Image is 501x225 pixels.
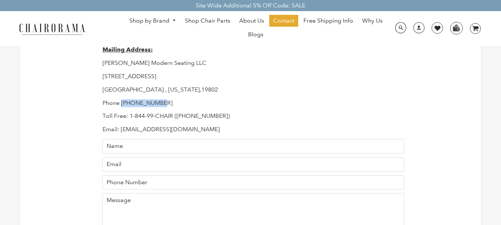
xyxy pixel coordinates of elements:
input: Phone Number [103,175,404,190]
span: Why Us [362,17,383,25]
nav: DesktopNavigation [121,15,391,42]
img: chairorama [15,22,89,35]
a: Contact [269,15,298,27]
span: Blogs [248,31,263,39]
span: Contact [273,17,295,25]
span: About Us [239,17,264,25]
p: [STREET_ADDRESS] [103,73,404,80]
input: Name [103,139,404,153]
p: Toll Free: 1-844-99-CHAIR ([PHONE_NUMBER]) [103,112,404,120]
a: About Us [235,15,268,27]
a: Why Us [358,15,386,27]
img: WhatsApp_Image_2024-07-12_at_16.23.01.webp [450,22,462,33]
p: [PERSON_NAME] Modern Seating LLC [103,59,404,67]
p: [GEOGRAPHIC_DATA] , [US_STATE],19802 [103,86,404,94]
input: Email [103,157,404,172]
a: Free Shipping Info [300,15,357,27]
p: Email: [EMAIL_ADDRESS][DOMAIN_NAME] [103,126,404,133]
a: Blogs [244,29,267,40]
a: Shop Chair Parts [181,15,234,27]
span: Shop Chair Parts [185,17,230,25]
p: Phone [PHONE_NUMBER] [103,99,404,107]
span: Free Shipping Info [303,17,353,25]
a: Shop by Brand [126,15,180,27]
strong: Mailing Address: [103,46,153,53]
